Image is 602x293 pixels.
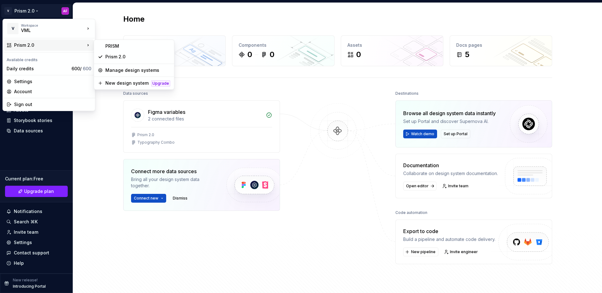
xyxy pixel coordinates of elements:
div: V [7,23,18,34]
div: Prism 2.0 [14,42,85,48]
div: PRISM [105,43,170,49]
div: Sign out [14,101,91,108]
div: New design system [105,80,149,86]
div: Available credits [4,54,94,64]
div: Daily credits [7,66,69,72]
div: Upgrade [151,80,170,87]
div: Prism 2.0 [105,54,170,60]
div: VML [21,27,74,34]
div: Workspace [21,24,85,27]
div: Manage design systems [105,67,170,73]
span: 600 [83,66,91,71]
div: Account [14,88,91,95]
span: 600 / [71,66,91,71]
div: Settings [14,78,91,85]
